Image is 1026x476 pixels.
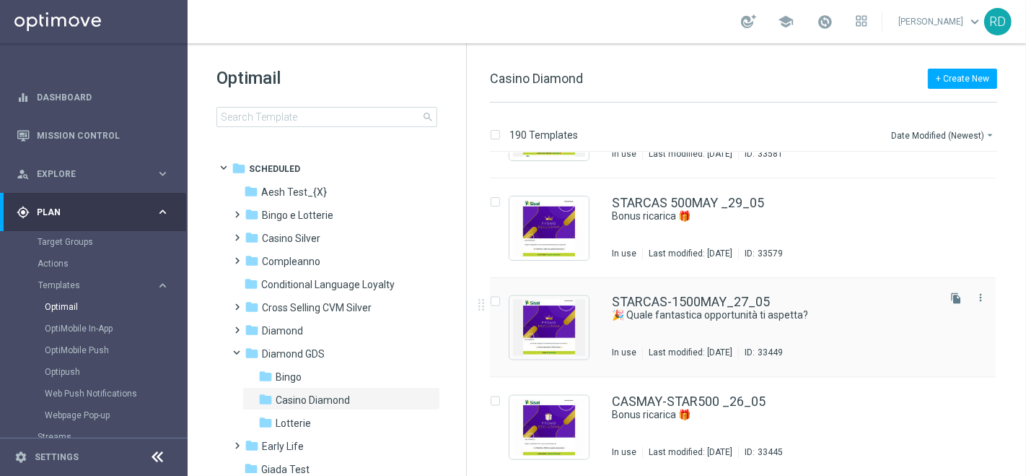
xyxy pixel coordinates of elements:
a: Settings [35,453,79,462]
div: Last modified: [DATE] [643,148,738,160]
div: Last modified: [DATE] [643,248,738,259]
a: Target Groups [38,236,150,248]
span: Diamond GDS [262,347,325,360]
span: Cross Selling CVM Silver [262,301,372,314]
a: 🎉 Quale fantastica opportunità ti aspetta? [612,309,902,323]
div: Optimail [45,296,186,318]
i: file_copy [950,293,962,305]
button: file_copy [947,290,965,308]
button: equalizer Dashboard [16,92,170,103]
div: Bonus ricarica 🎁 [612,409,935,423]
div: Templates [38,281,156,290]
i: folder [244,462,258,476]
i: gps_fixed [17,206,30,219]
a: STARCAS 500MAY _29_05 [612,196,764,209]
div: ID: [738,447,783,459]
i: folder [245,346,259,360]
button: Mission Control [16,130,170,142]
a: Optimail [45,301,150,313]
h1: Optimail [216,66,437,90]
i: folder [245,230,259,245]
div: Press SPACE to select this row. [475,178,1023,278]
a: Webpage Pop-up [45,410,150,421]
a: Optipush [45,366,150,378]
i: person_search [17,168,30,181]
div: Bonus ricarica 🎁 [612,209,935,223]
span: Bingo e Lotterie [262,209,333,222]
i: folder [244,277,258,291]
div: Streams [38,426,186,448]
span: Plan [37,208,156,217]
span: Giada Test [261,463,310,476]
div: 33581 [758,148,783,160]
div: ID: [738,148,783,160]
div: Plan [17,206,156,219]
span: Early Life [262,440,304,453]
div: In use [612,447,636,459]
div: Last modified: [DATE] [643,347,738,359]
button: more_vert [973,290,988,307]
span: keyboard_arrow_down [967,14,983,30]
p: 190 Templates [509,129,578,142]
span: Bingo [276,371,302,384]
i: keyboard_arrow_right [156,167,170,181]
div: Optipush [45,361,186,383]
div: In use [612,347,636,359]
div: Mission Control [17,116,170,155]
i: folder [244,184,258,199]
i: keyboard_arrow_right [156,205,170,219]
a: STARCAS-1500MAY_27_05 [612,296,770,309]
a: Mission Control [37,116,170,155]
div: ID: [738,347,783,359]
div: Target Groups [38,231,186,253]
span: Casino Diamond [490,71,583,86]
a: OptiMobile Push [45,345,150,356]
span: Conditional Language Loyalty [261,278,395,291]
a: Bonus ricarica 🎁 [612,209,902,223]
i: folder [258,415,273,430]
i: arrow_drop_down [984,129,996,141]
a: Bonus ricarica 🎁 [612,409,902,423]
div: RD [984,8,1012,35]
div: 🎉 Quale fantastica opportunità ti aspetta? [612,309,935,323]
div: In use [612,148,636,160]
a: Dashboard [37,78,170,116]
button: Date Modified (Newest)arrow_drop_down [890,126,997,144]
i: folder [258,392,273,407]
i: folder [245,323,259,337]
span: Aesh Test_{X} [261,186,327,199]
i: settings [14,451,27,464]
i: folder [245,300,259,314]
button: Templates keyboard_arrow_right [38,280,170,291]
img: 33449.jpeg [513,300,585,356]
span: Diamond [262,324,303,337]
i: folder [245,438,259,453]
div: 33445 [758,447,783,459]
a: Actions [38,258,150,269]
i: folder [245,207,259,222]
div: Explore [17,168,156,181]
img: 33445.jpeg [513,399,585,456]
div: Dashboard [17,78,170,116]
div: OptiMobile In-App [45,318,186,339]
i: more_vert [975,293,986,304]
div: person_search Explore keyboard_arrow_right [16,168,170,180]
button: gps_fixed Plan keyboard_arrow_right [16,207,170,218]
input: Search Template [216,107,437,127]
span: Casino Silver [262,232,320,245]
i: folder [258,369,273,384]
i: equalizer [17,91,30,104]
a: CASMAY-STAR500 _26_05 [612,396,766,409]
div: Last modified: [DATE] [643,447,738,459]
span: Scheduled [249,163,300,176]
span: Compleanno [262,255,320,268]
div: In use [612,248,636,259]
div: Webpage Pop-up [45,404,186,426]
span: Casino Diamond [276,394,350,407]
div: 33449 [758,347,783,359]
div: OptiMobile Push [45,339,186,361]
